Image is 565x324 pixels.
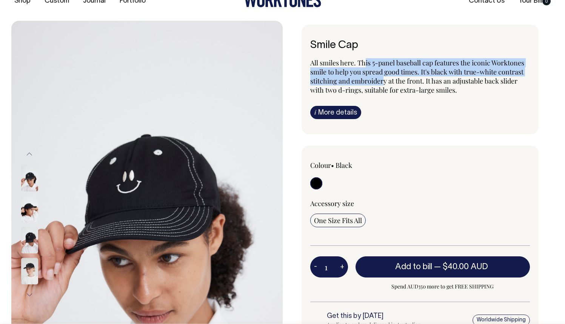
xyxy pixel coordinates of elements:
button: - [310,259,321,274]
button: Add to bill —$40.00 AUD [356,256,530,277]
span: Add to bill [395,263,432,271]
button: + [336,259,348,274]
button: Next [24,287,35,304]
img: Smile Cap [21,227,38,253]
div: Accessory size [310,199,530,208]
h6: Get this by [DATE] [327,313,430,320]
span: $40.00 AUD [443,263,488,271]
span: — [434,263,490,271]
img: Smile Cap [21,196,38,222]
label: Black [336,161,352,170]
a: iMore details [310,106,361,119]
span: i [314,108,316,116]
p: All smiles here. This 5-panel baseball cap features the iconic Worktones smile to help you spread... [310,58,530,95]
img: black [21,258,38,284]
button: Previous [24,146,35,163]
span: Spend AUD350 more to get FREE SHIPPING [356,282,530,291]
img: Smile Cap [21,165,38,191]
h1: Smile Cap [310,40,530,51]
span: One Size Fits All [314,216,362,225]
div: Colour [310,161,398,170]
span: • [331,161,334,170]
input: One Size Fits All [310,214,366,227]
